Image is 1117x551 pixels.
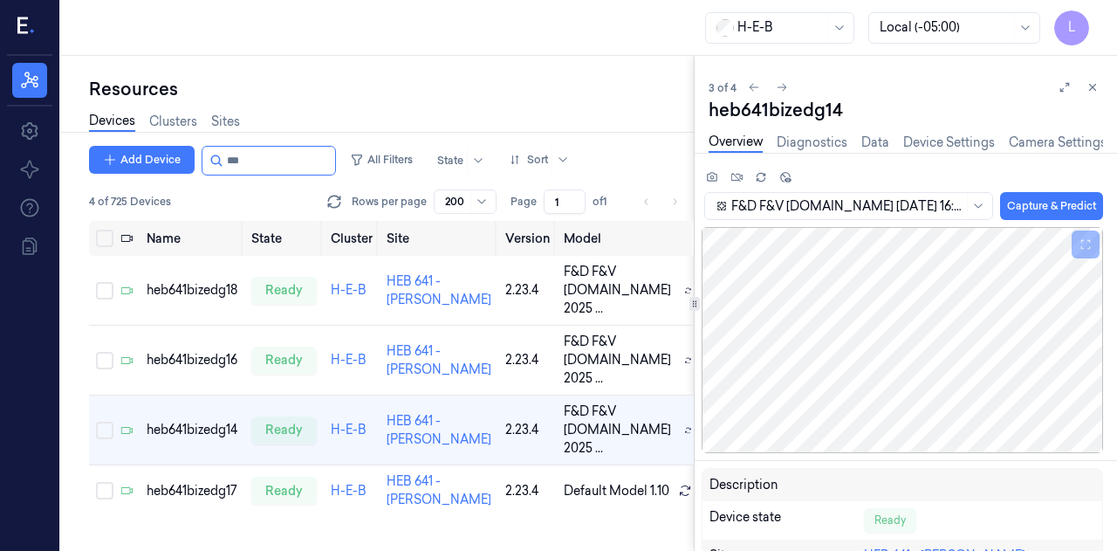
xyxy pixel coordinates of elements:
[709,133,763,153] a: Overview
[1000,192,1103,220] button: Capture & Predict
[352,194,427,210] p: Rows per page
[505,351,550,369] div: 2.23.4
[387,413,491,447] a: HEB 641 - [PERSON_NAME]
[324,221,380,256] th: Cluster
[564,263,677,318] span: F&D F&V [DOMAIN_NAME] 2025 ...
[1009,134,1107,152] a: Camera Settings
[864,508,916,533] div: Ready
[903,134,995,152] a: Device Settings
[511,194,537,210] span: Page
[331,282,367,298] a: H-E-B
[593,194,620,210] span: of 1
[564,403,677,458] span: F&D F&V [DOMAIN_NAME] 2025 ...
[331,483,367,499] a: H-E-B
[777,134,847,152] a: Diagnostics
[331,422,367,437] a: H-E-B
[89,77,694,101] div: Resources
[251,347,317,375] div: ready
[147,281,237,300] div: heb641bizedg18
[211,113,240,131] a: Sites
[244,221,324,256] th: State
[96,352,113,369] button: Select row
[140,221,244,256] th: Name
[505,482,550,500] div: 2.23.4
[387,343,491,377] a: HEB 641 - [PERSON_NAME]
[387,473,491,507] a: HEB 641 - [PERSON_NAME]
[96,282,113,300] button: Select row
[147,482,237,500] div: heb641bizedg17
[387,273,491,307] a: HEB 641 - [PERSON_NAME]
[89,194,171,210] span: 4 of 725 Devices
[505,421,550,439] div: 2.23.4
[149,113,197,131] a: Clusters
[96,422,113,439] button: Select row
[251,277,317,305] div: ready
[709,476,864,494] div: Description
[331,352,367,368] a: H-E-B
[498,221,557,256] th: Version
[89,112,135,132] a: Devices
[1054,10,1089,45] button: L
[96,482,113,499] button: Select row
[380,221,498,256] th: Site
[147,351,237,369] div: heb641bizedg16
[89,146,195,174] button: Add Device
[343,146,420,174] button: All Filters
[251,477,317,505] div: ready
[634,189,687,214] nav: pagination
[147,421,237,439] div: heb641bizedg14
[505,281,550,300] div: 2.23.4
[861,134,889,152] a: Data
[251,417,317,444] div: ready
[557,221,713,256] th: Model
[709,80,737,95] span: 3 of 4
[709,508,864,533] div: Device state
[709,98,1103,122] div: heb641bizedg14
[564,482,669,500] span: Default Model 1.10
[96,230,113,247] button: Select all
[564,333,677,388] span: F&D F&V [DOMAIN_NAME] 2025 ...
